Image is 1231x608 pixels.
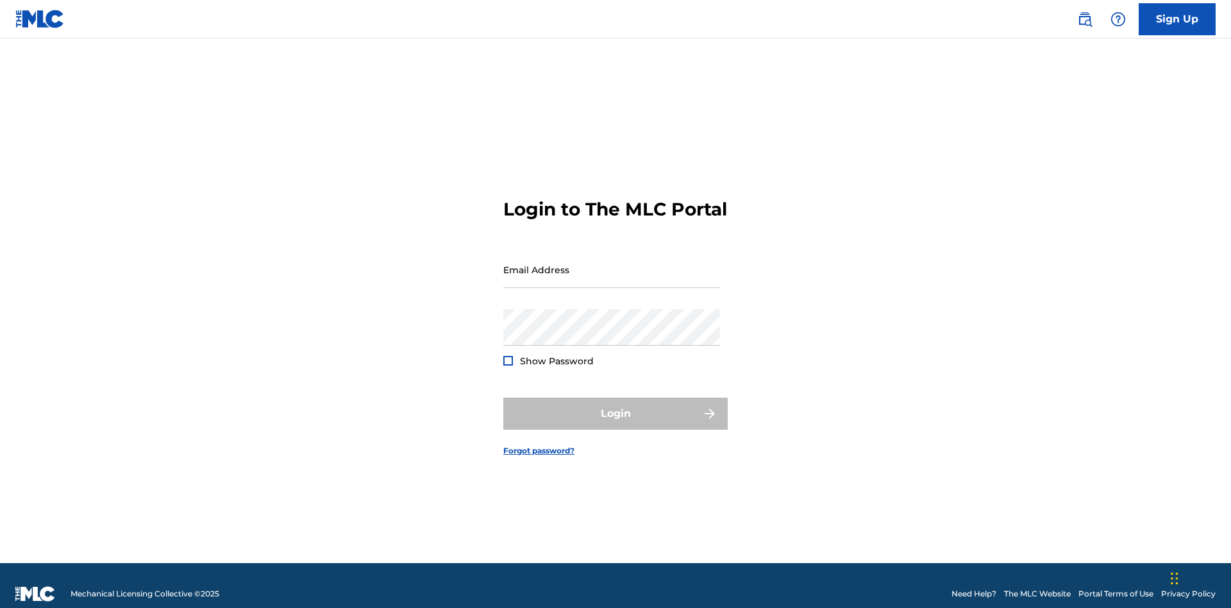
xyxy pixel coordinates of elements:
[951,588,996,600] a: Need Help?
[503,445,574,457] a: Forgot password?
[15,10,65,28] img: MLC Logo
[1078,588,1153,600] a: Portal Terms of Use
[1139,3,1216,35] a: Sign Up
[71,588,219,600] span: Mechanical Licensing Collective © 2025
[1161,588,1216,600] a: Privacy Policy
[1004,588,1071,600] a: The MLC Website
[15,586,55,602] img: logo
[1105,6,1131,32] div: Help
[1072,6,1098,32] a: Public Search
[1077,12,1093,27] img: search
[1110,12,1126,27] img: help
[1171,559,1178,598] div: Drag
[1167,546,1231,608] iframe: Chat Widget
[503,198,727,221] h3: Login to The MLC Portal
[520,355,594,367] span: Show Password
